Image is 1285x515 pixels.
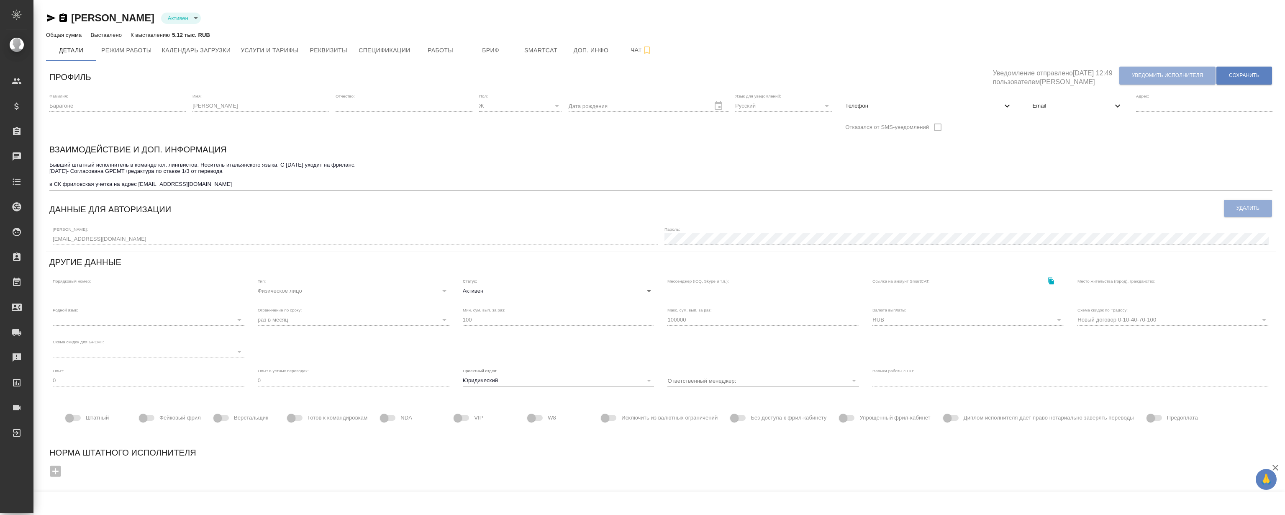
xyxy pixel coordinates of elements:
h5: Уведомление отправлено [DATE] 12:49 пользователем [PERSON_NAME] [993,64,1119,87]
div: раз в месяц [258,314,449,326]
h6: Профиль [49,70,91,84]
label: Фамилия: [49,94,68,98]
label: Ссылка на аккаунт SmartCAT: [872,279,930,283]
span: Штатный [86,414,109,422]
a: [PERSON_NAME] [71,12,154,23]
label: Навыки работы с ПО: [872,368,914,373]
h6: Норма штатного исполнителя [49,446,1272,459]
label: Отчество: [336,94,355,98]
span: Предоплата [1167,414,1198,422]
span: Диплом исполнителя дает право нотариально заверять переводы [964,414,1134,422]
span: Доп. инфо [571,45,611,56]
span: Бриф [471,45,511,56]
label: Родной язык: [53,308,78,312]
h6: Данные для авторизации [49,203,171,216]
span: Готов к командировкам [308,414,367,422]
div: Физическое лицо [258,285,449,297]
span: W8 [548,414,556,422]
label: Пол: [479,94,488,98]
label: Статус: [463,279,477,283]
label: Мин. сум. вып. за раз: [463,308,505,312]
label: Макс. сум. вып. за раз: [667,308,712,312]
span: 🙏 [1259,471,1273,488]
label: Пароль: [664,227,680,231]
button: Сохранить [1216,67,1272,85]
label: Мессенджер (ICQ, Skype и т.п.): [667,279,729,283]
label: Проектный отдел: [463,368,498,373]
svg: Подписаться [642,45,652,55]
p: Общая сумма [46,32,84,38]
textarea: Бывший штатный исполнитель в команде юл. лингвистов. Носитель итальянского языка. С [DATE] уходит... [49,162,1272,188]
p: Выставлено [90,32,124,38]
span: Детали [51,45,91,56]
label: Схема скидок по Традосу: [1077,308,1128,312]
span: Без доступа к фрил-кабинету [751,414,826,422]
button: Активен [165,15,191,22]
span: Работы [421,45,461,56]
h6: Взаимодействие и доп. информация [49,143,227,156]
label: Место жительства (город), гражданство: [1077,279,1155,283]
button: Скопировать ссылку [1042,272,1059,289]
button: 🙏 [1256,469,1277,490]
p: 5.12 тыс. RUB [172,32,210,38]
span: Режим работы [101,45,152,56]
div: Активен [463,285,654,297]
div: Русский [735,100,832,112]
label: Валюта выплаты: [872,308,906,312]
p: К выставлению [131,32,172,38]
span: Чат [621,45,662,55]
div: RUB [872,314,1064,326]
span: VIP [474,414,483,422]
div: Email [1026,97,1129,115]
label: Ограничение по сроку: [258,308,302,312]
span: Отказался от SMS-уведомлений [845,123,929,131]
div: Новый договор 0-10-40-70-100 [1077,314,1269,326]
label: Имя: [192,94,202,98]
label: Тип: [258,279,266,283]
div: Ж [479,100,562,112]
label: Порядковый номер: [53,279,91,283]
div: Телефон [839,97,1019,115]
button: Скопировать ссылку для ЯМессенджера [46,13,56,23]
h6: Другие данные [49,255,121,269]
span: Email [1032,102,1112,110]
label: [PERSON_NAME]: [53,227,88,231]
span: Телефон [845,102,1002,110]
span: Исключить из валютных ограничений [621,414,718,422]
label: Адрес: [1136,94,1149,98]
label: Опыт в устных переводах: [258,368,309,373]
span: Верстальщик [234,414,268,422]
label: Опыт: [53,368,64,373]
div: Активен [161,13,201,24]
label: Язык для уведомлений: [735,94,781,98]
span: NDA [400,414,412,422]
span: Smartcat [521,45,561,56]
button: Скопировать ссылку [58,13,68,23]
span: Реквизиты [308,45,349,56]
label: Схема скидок для GPEMT: [53,340,104,344]
span: Календарь загрузки [162,45,231,56]
span: Фейковый фрил [159,414,201,422]
span: Услуги и тарифы [241,45,298,56]
span: Упрощенный фрил-кабинет [859,414,930,422]
span: Спецификации [359,45,410,56]
span: Сохранить [1229,72,1259,79]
